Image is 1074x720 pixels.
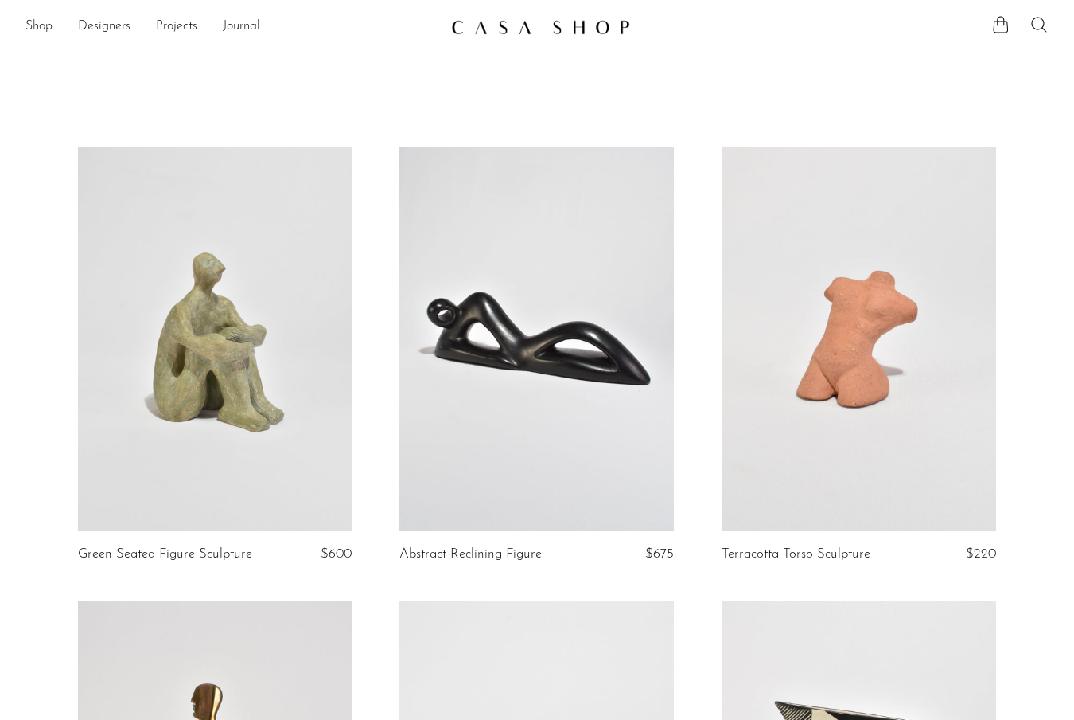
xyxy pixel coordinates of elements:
[25,14,438,41] ul: NEW HEADER MENU
[645,547,674,561] span: $675
[722,547,870,562] a: Terracotta Torso Sculpture
[78,547,252,562] a: Green Seated Figure Sculpture
[156,17,197,37] a: Projects
[399,547,542,562] a: Abstract Reclining Figure
[321,547,352,561] span: $600
[223,17,260,37] a: Journal
[25,14,438,41] nav: Desktop navigation
[25,17,53,37] a: Shop
[966,547,996,561] span: $220
[78,17,130,37] a: Designers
